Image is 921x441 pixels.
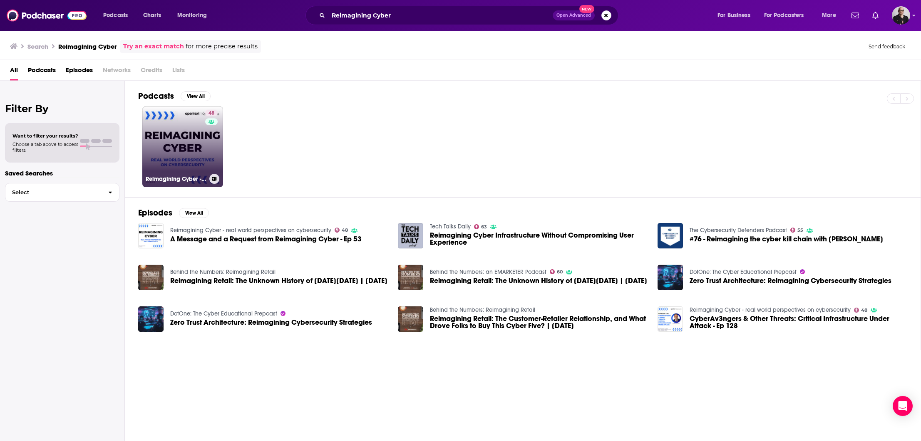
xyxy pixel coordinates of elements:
input: Search podcasts, credits, & more... [328,9,553,22]
a: Behind the Numbers: an EMARKETER Podcast [430,268,546,276]
button: Send feedback [866,43,908,50]
a: Behind the Numbers: Reimagining Retail [170,268,276,276]
button: open menu [171,9,218,22]
a: Podcasts [28,63,56,80]
div: Open Intercom Messenger [893,396,913,416]
img: A Message and a Request from Reimagining Cyber - Ep 53 [138,223,164,248]
button: Show profile menu [892,6,910,25]
a: Try an exact match [123,42,184,51]
a: Reimagining Cyber - real world perspectives on cybersecurity [690,306,851,313]
a: Reimagining Cyber Infrastructure Without Compromising User Experience [430,232,648,246]
a: Reimagining Cyber - real world perspectives on cybersecurity [170,227,331,234]
img: Reimagining Retail: The Unknown History of Cyber Monday | Nov 16, 2022 [398,265,423,290]
a: 48 [335,228,348,233]
button: Select [5,183,119,202]
span: Choose a tab above to access filters. [12,141,78,153]
span: Networks [103,63,131,80]
a: PodcastsView All [138,91,211,101]
img: CyberAv3ngers & Other Threats: Critical Infrastructure Under Attack - Ep 128 [658,306,683,332]
a: Episodes [66,63,93,80]
h3: Reimagining Cyber [58,43,117,50]
span: 60 [557,270,563,274]
a: All [10,63,18,80]
a: 48Reimagining Cyber - real world perspectives on cybersecurity [142,106,223,187]
img: Reimagining Retail: The Customer-Retailer Relationship, and What Drove Folks to Buy This Cyber Fi... [398,306,423,332]
a: The Cybersecurity Defenders Podcast [690,227,787,234]
h3: Search [27,43,48,50]
a: Zero Trust Architecture: Reimagining Cybersecurity Strategies [690,277,891,284]
span: 48 [209,109,214,118]
img: Podchaser - Follow, Share and Rate Podcasts [7,8,87,23]
button: View All [181,91,211,101]
h2: Filter By [5,103,119,115]
a: Show notifications dropdown [869,8,882,23]
a: EpisodesView All [138,208,209,218]
span: Credits [141,63,162,80]
img: #76 - Reimagining the cyber kill chain with David Burkett [658,223,683,248]
a: DotOne: The Cyber Educational Prepcast [690,268,797,276]
span: for more precise results [186,42,258,51]
span: CyberAv3ngers & Other Threats: Critical Infrastructure Under Attack - Ep 128 [690,315,907,329]
span: #76 - Reimagining the cyber kill chain with [PERSON_NAME] [690,236,883,243]
a: A Message and a Request from Reimagining Cyber - Ep 53 [170,236,362,243]
img: User Profile [892,6,910,25]
a: Reimagining Retail: The Customer-Retailer Relationship, and What Drove Folks to Buy This Cyber Fi... [430,315,648,329]
span: Select [5,190,102,195]
span: For Podcasters [764,10,804,21]
img: Zero Trust Architecture: Reimagining Cybersecurity Strategies [658,265,683,290]
span: Reimagining Retail: The Unknown History of [DATE][DATE] | [DATE] [430,277,647,284]
span: Podcasts [103,10,128,21]
button: View All [179,208,209,218]
a: Zero Trust Architecture: Reimagining Cybersecurity Strategies [170,319,372,326]
span: More [822,10,836,21]
span: New [579,5,594,13]
span: Open Advanced [556,13,591,18]
span: Monitoring [177,10,207,21]
img: Reimagining Cyber Infrastructure Without Compromising User Experience [398,223,423,248]
button: Open AdvancedNew [553,10,595,20]
span: 63 [481,225,487,229]
p: Saved Searches [5,169,119,177]
a: 55 [790,228,804,233]
img: Zero Trust Architecture: Reimagining Cybersecurity Strategies [138,306,164,332]
a: Tech Talks Daily [430,223,471,230]
span: Charts [143,10,161,21]
div: Search podcasts, credits, & more... [313,6,626,25]
a: #76 - Reimagining the cyber kill chain with David Burkett [690,236,883,243]
a: 63 [474,224,487,229]
a: 48 [205,110,218,116]
a: 48 [854,308,868,313]
span: 48 [342,228,348,232]
h2: Episodes [138,208,172,218]
h2: Podcasts [138,91,174,101]
a: 60 [550,269,563,274]
a: Show notifications dropdown [848,8,862,23]
img: Reimagining Retail: The Unknown History of Cyber Monday | Nov 16, 2022 [138,265,164,290]
span: Lists [172,63,185,80]
a: Charts [138,9,166,22]
button: open menu [712,9,761,22]
span: For Business [717,10,750,21]
button: open menu [816,9,847,22]
span: Reimagining Retail: The Unknown History of [DATE][DATE] | [DATE] [170,277,387,284]
button: open menu [97,9,139,22]
span: Want to filter your results? [12,133,78,139]
a: Behind the Numbers: Reimagining Retail [430,306,535,313]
